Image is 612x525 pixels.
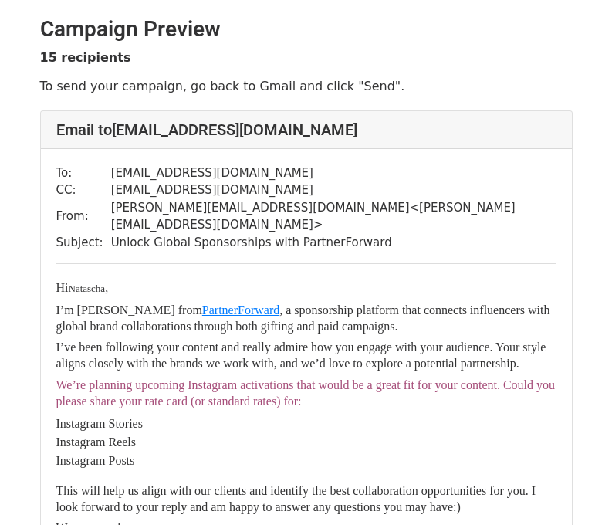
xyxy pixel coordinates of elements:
h2: Campaign Preview [40,16,573,42]
td: [PERSON_NAME][EMAIL_ADDRESS][DOMAIN_NAME] < [PERSON_NAME][EMAIL_ADDRESS][DOMAIN_NAME] > [111,199,556,234]
td: Unlock Global Sponsorships with PartnerForward [111,234,556,252]
span: , [105,281,108,294]
span: I’ve been following your content and really admire how you engage with your audience. Your style ... [56,340,546,370]
td: CC: [56,181,111,199]
td: [EMAIL_ADDRESS][DOMAIN_NAME] [111,181,556,199]
span: This will help us align with our clients and identify the best collaboration opportunities for yo... [56,484,536,513]
p: To send your campaign, go back to Gmail and click "Send". [40,78,573,94]
font: Instagram Posts [56,454,135,467]
td: From: [56,199,111,234]
span: Natascha [69,283,106,294]
font: Instagram Reels [56,435,137,449]
td: Subject: [56,234,111,252]
td: [EMAIL_ADDRESS][DOMAIN_NAME] [111,164,556,182]
td: To: [56,164,111,182]
font: We’re planning upcoming Instagram activations that would be a great fit for your content. Could y... [56,378,556,408]
span: , a sponsorship platform that connects influencers with global brand collaborations through both ... [56,303,550,333]
font: Instagram Stories [56,417,143,430]
span: Hi [56,281,69,294]
h4: Email to [EMAIL_ADDRESS][DOMAIN_NAME] [56,120,556,139]
span: I’m [PERSON_NAME] from [56,303,202,317]
strong: 15 recipients [40,50,131,65]
a: PartnerForward [202,303,279,317]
